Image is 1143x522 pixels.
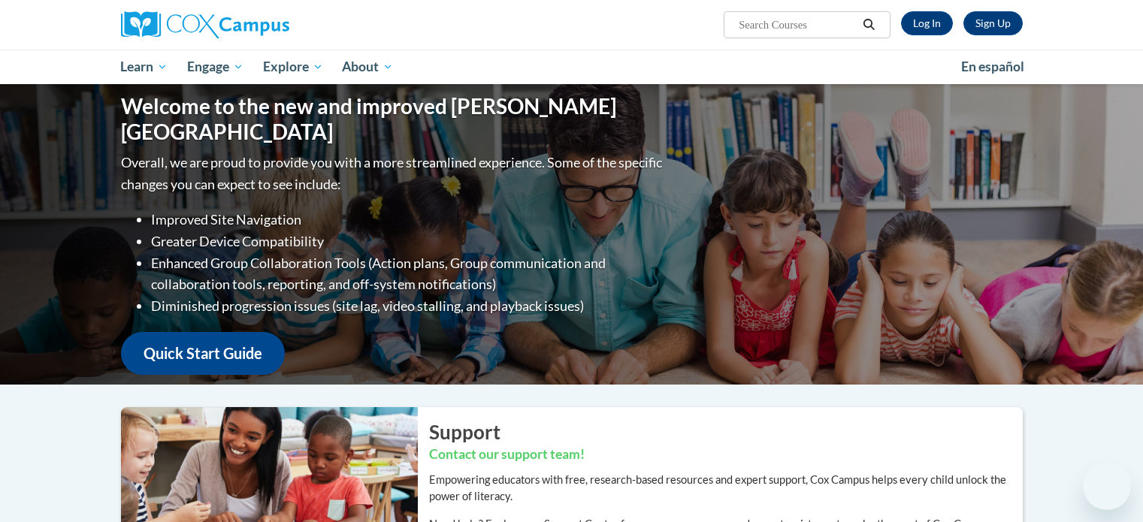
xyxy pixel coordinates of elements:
a: Engage [177,50,253,84]
a: Log In [901,11,953,35]
li: Greater Device Compatibility [151,231,666,252]
div: Main menu [98,50,1045,84]
iframe: Button to launch messaging window [1083,462,1131,510]
li: Improved Site Navigation [151,209,666,231]
a: Explore [253,50,333,84]
span: En español [961,59,1024,74]
p: Empowering educators with free, research-based resources and expert support, Cox Campus helps eve... [429,472,1023,505]
a: Quick Start Guide [121,332,285,375]
p: Overall, we are proud to provide you with a more streamlined experience. Some of the specific cha... [121,152,666,195]
button: Search [857,16,880,34]
h2: Support [429,418,1023,445]
a: About [332,50,403,84]
span: Engage [187,58,243,76]
input: Search Courses [737,16,857,34]
span: Learn [120,58,168,76]
span: Explore [263,58,323,76]
a: Cox Campus [121,11,407,38]
h1: Welcome to the new and improved [PERSON_NAME][GEOGRAPHIC_DATA] [121,94,666,144]
h3: Contact our support team! [429,445,1023,464]
a: Learn [111,50,178,84]
li: Diminished progression issues (site lag, video stalling, and playback issues) [151,295,666,317]
img: Cox Campus [121,11,289,38]
span: About [342,58,393,76]
a: Register [963,11,1023,35]
li: Enhanced Group Collaboration Tools (Action plans, Group communication and collaboration tools, re... [151,252,666,296]
a: En español [951,51,1034,83]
